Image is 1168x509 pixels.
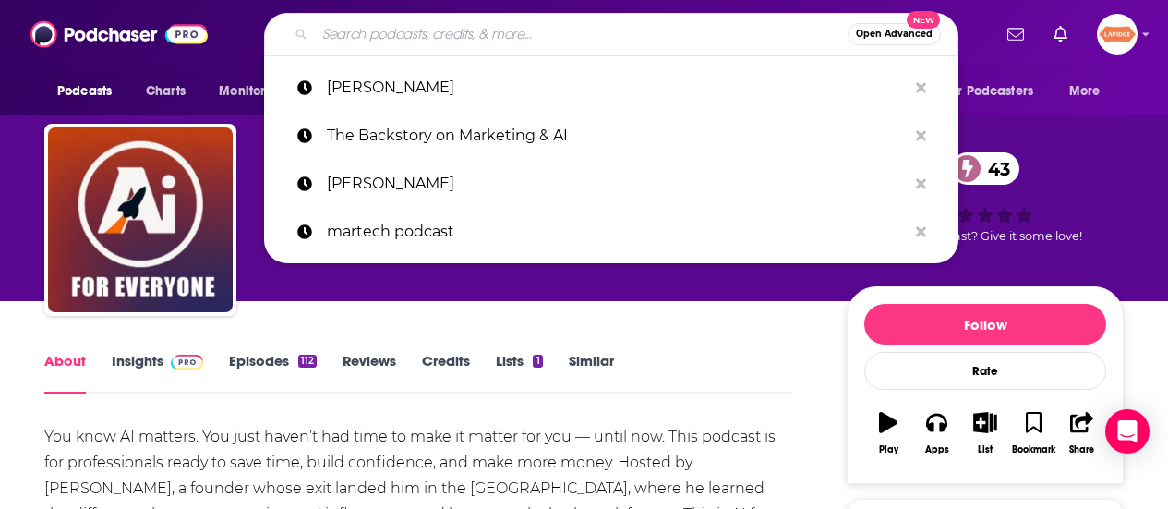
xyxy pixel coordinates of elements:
a: Charts [134,74,197,109]
input: Search podcasts, credits, & more... [315,19,848,49]
button: open menu [206,74,308,109]
a: The Backstory on Marketing & AI [264,112,958,160]
span: Good podcast? Give it some love! [888,229,1082,243]
div: Share [1069,444,1094,455]
p: Harrison Painter [327,64,907,112]
span: Podcasts [57,79,112,104]
span: Monitoring [219,79,284,104]
div: Rate [864,352,1106,390]
a: martech podcast [264,208,958,256]
button: Open AdvancedNew [848,23,941,45]
div: Play [879,444,898,455]
div: 43Good podcast? Give it some love! [847,140,1124,255]
a: Credits [422,352,470,394]
img: Podchaser Pro [171,355,203,370]
a: [PERSON_NAME] [264,160,958,208]
img: AI for Everyone Podcast [48,127,233,312]
button: Show profile menu [1097,14,1138,55]
a: Show notifications dropdown [1000,18,1031,50]
div: List [978,444,993,455]
button: Bookmark [1009,400,1057,467]
button: Play [864,400,912,467]
button: open menu [1056,74,1124,109]
span: Charts [146,79,186,104]
div: 1 [533,355,542,368]
span: Logged in as brookesanches [1097,14,1138,55]
span: For Podcasters [945,79,1033,104]
button: open menu [933,74,1060,109]
a: Show notifications dropdown [1046,18,1075,50]
a: About [44,352,86,394]
button: Share [1058,400,1106,467]
a: Similar [569,352,614,394]
p: The Backstory on Marketing & AI [327,112,907,160]
img: Podchaser - Follow, Share and Rate Podcasts [30,17,208,52]
img: User Profile [1097,14,1138,55]
a: Reviews [343,352,396,394]
button: List [961,400,1009,467]
a: [PERSON_NAME] [264,64,958,112]
a: 43 [951,152,1019,185]
span: More [1069,79,1101,104]
p: laura holka [327,160,907,208]
button: Follow [864,304,1106,345]
div: Search podcasts, credits, & more... [264,13,958,55]
a: Lists1 [496,352,542,394]
span: New [907,11,940,29]
div: 112 [298,355,317,368]
a: InsightsPodchaser Pro [112,352,203,394]
span: Open Advanced [856,30,933,39]
button: open menu [44,74,136,109]
div: Bookmark [1012,444,1055,455]
div: Apps [925,444,949,455]
p: martech podcast [327,208,907,256]
button: Apps [912,400,960,467]
span: 43 [969,152,1019,185]
a: Episodes112 [229,352,317,394]
div: Open Intercom Messenger [1105,409,1150,454]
